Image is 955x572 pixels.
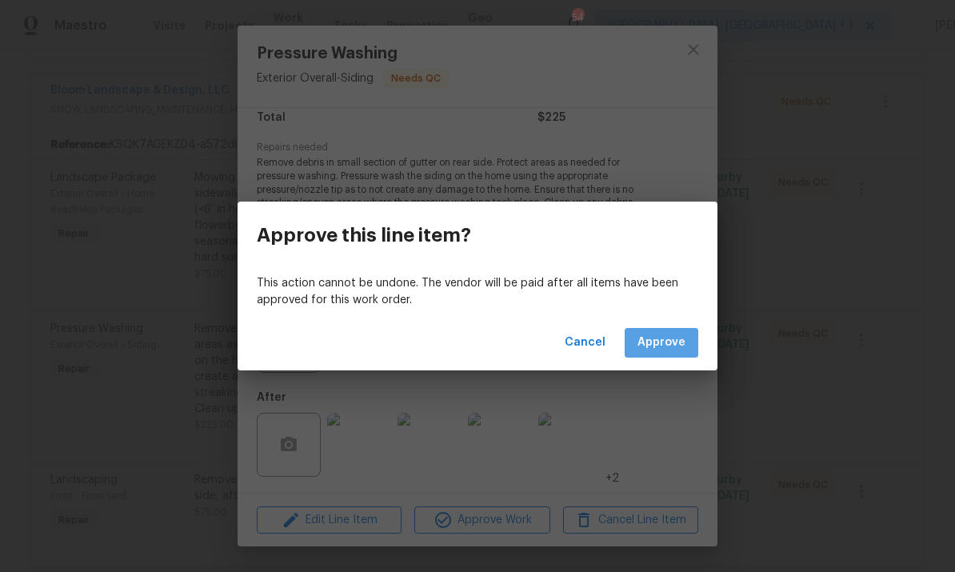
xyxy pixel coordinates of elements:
[257,275,698,309] p: This action cannot be undone. The vendor will be paid after all items have been approved for this...
[558,328,612,358] button: Cancel
[565,333,605,353] span: Cancel
[637,333,685,353] span: Approve
[257,224,471,246] h3: Approve this line item?
[625,328,698,358] button: Approve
